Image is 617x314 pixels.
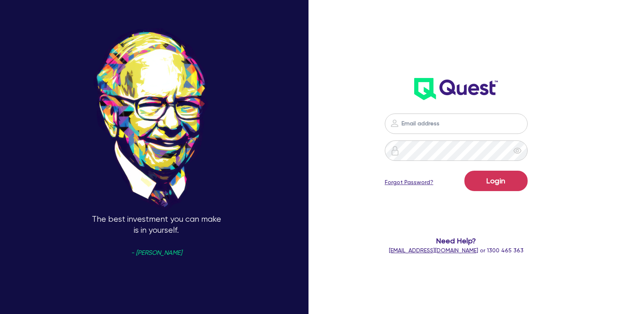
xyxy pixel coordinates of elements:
button: Login [464,171,528,191]
span: eye [513,147,522,155]
img: icon-password [390,118,399,128]
span: Need Help? [376,235,536,246]
a: Forgot Password? [385,178,433,187]
img: wH2k97JdezQIQAAAABJRU5ErkJggg== [414,78,498,100]
span: or 1300 465 363 [389,247,524,254]
input: Email address [385,114,528,134]
span: - [PERSON_NAME] [131,250,182,256]
img: icon-password [390,146,400,156]
a: [EMAIL_ADDRESS][DOMAIN_NAME] [389,247,478,254]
